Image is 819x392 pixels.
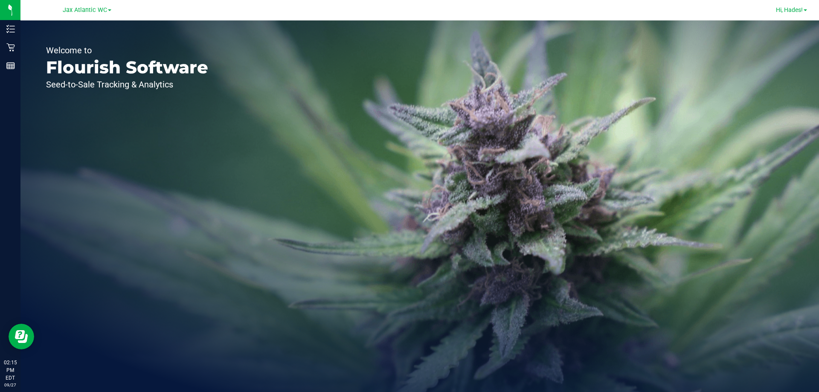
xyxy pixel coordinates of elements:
p: 02:15 PM EDT [4,359,17,382]
span: Hi, Hades! [776,6,803,13]
inline-svg: Retail [6,43,15,52]
iframe: Resource center [9,324,34,349]
p: Seed-to-Sale Tracking & Analytics [46,80,208,89]
span: Jax Atlantic WC [63,6,107,14]
inline-svg: Inventory [6,25,15,33]
p: 09/27 [4,382,17,388]
inline-svg: Reports [6,61,15,70]
p: Flourish Software [46,59,208,76]
p: Welcome to [46,46,208,55]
